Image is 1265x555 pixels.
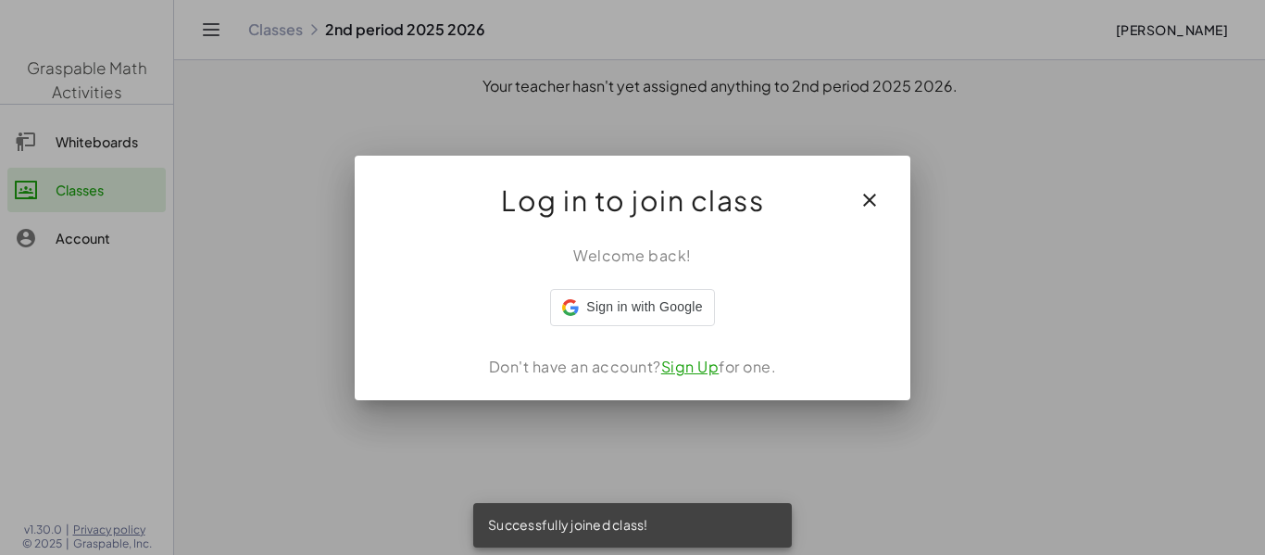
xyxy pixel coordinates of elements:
span: Sign in with Google [586,297,702,317]
div: Sign in with Google [550,289,714,326]
a: Sign Up [661,357,720,376]
div: Welcome back! [377,245,888,267]
span: Log in to join class [501,178,764,222]
div: Successfully joined class! [473,503,792,548]
div: Don't have an account? for one. [377,356,888,378]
